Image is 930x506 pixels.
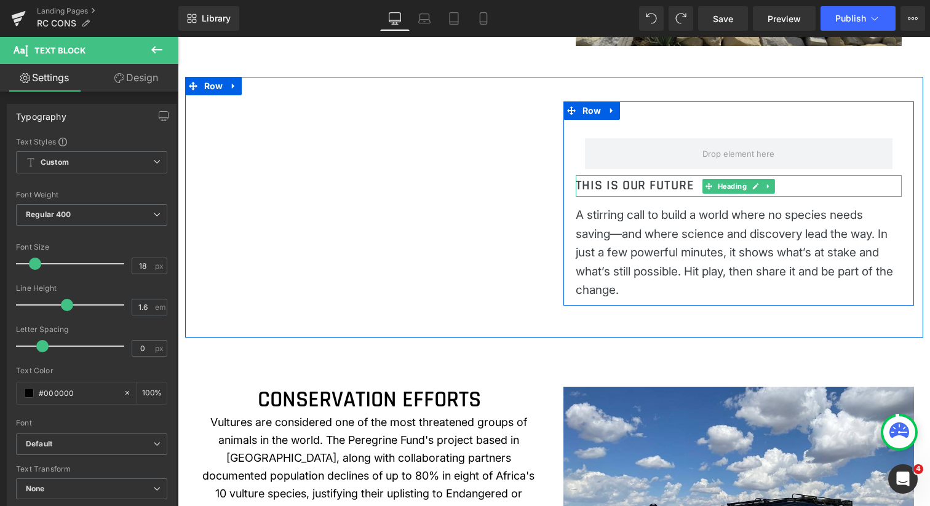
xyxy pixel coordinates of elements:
input: Color [39,386,117,400]
div: % [137,382,167,404]
div: Line Height [16,284,167,293]
div: Text Color [16,366,167,375]
button: More [900,6,925,31]
a: Tablet [439,6,469,31]
span: Text Block [34,45,85,55]
h2: CONSERVATION EFFORTS [17,350,367,377]
a: Landing Pages [37,6,178,16]
a: Expand / Collapse [426,65,442,83]
span: Save [713,12,733,25]
button: Undo [639,6,664,31]
button: Redo [669,6,693,31]
iframe: Intercom live chat [888,464,918,494]
a: New Library [178,6,239,31]
div: Text Styles [16,136,167,146]
a: Expand / Collapse [584,142,597,157]
span: Preview [768,12,801,25]
span: Library [202,13,231,24]
div: Font [16,419,167,427]
span: px [155,262,165,270]
span: em [155,303,165,311]
a: Expand / Collapse [48,40,64,58]
a: Laptop [410,6,439,31]
div: Letter Spacing [16,325,167,334]
div: Text Transform [16,465,167,473]
p: A stirring call to build a world where no species needs saving—and where science and discovery le... [398,169,716,263]
a: Preview [753,6,816,31]
button: Publish [821,6,896,31]
div: Font Size [16,243,167,251]
div: Typography [16,105,66,122]
a: Desktop [380,6,410,31]
span: Publish [835,14,866,23]
b: Regular 400 [26,210,71,219]
span: Row [402,65,427,83]
b: Custom [41,157,69,168]
a: Mobile [469,6,498,31]
span: Row [23,40,49,58]
span: 4 [913,464,923,474]
span: RC CONS [37,18,76,28]
i: Default [26,439,52,449]
b: None [26,484,45,493]
span: px [155,344,165,352]
span: Heading [537,142,571,157]
div: Font Weight [16,191,167,199]
a: Design [92,64,181,92]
